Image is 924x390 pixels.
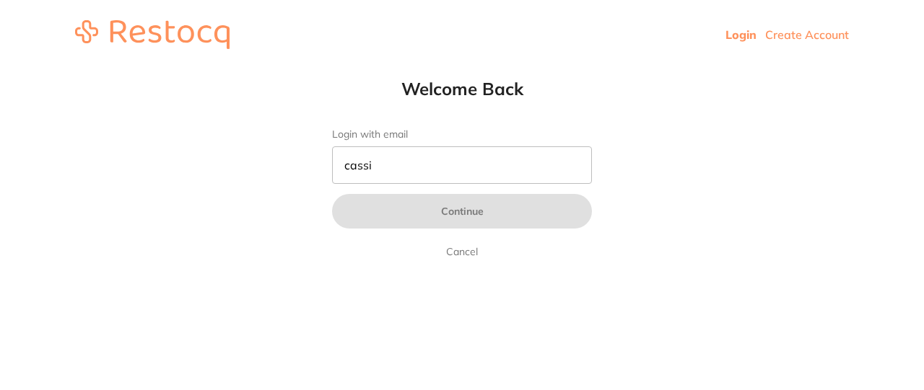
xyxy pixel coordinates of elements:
a: Cancel [443,243,481,260]
h1: Welcome Back [303,78,621,99]
button: Continue [332,194,592,229]
a: Login [725,27,757,42]
img: restocq_logo.svg [75,20,230,49]
label: Login with email [332,128,592,141]
a: Create Account [765,27,849,42]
